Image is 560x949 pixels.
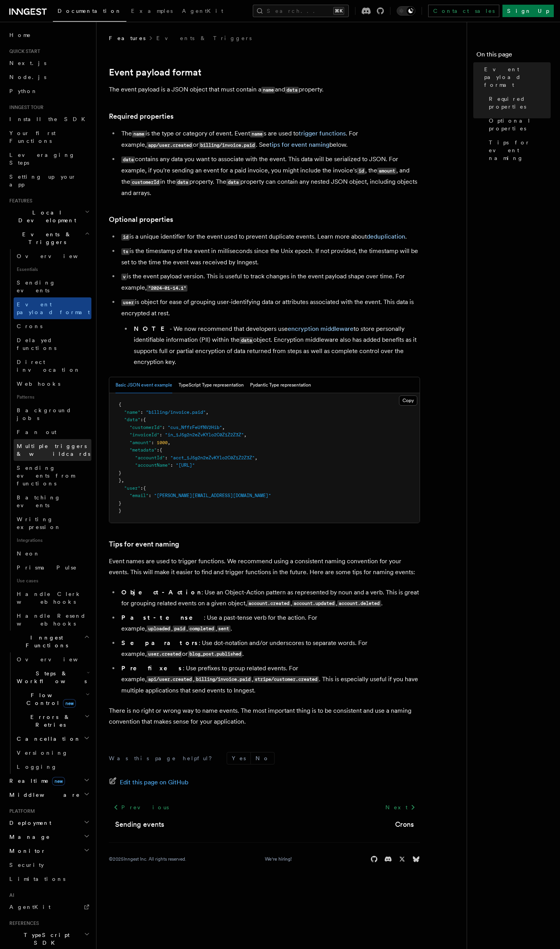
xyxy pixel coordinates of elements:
span: Writing expression [17,516,61,530]
a: Leveraging Steps [6,148,91,170]
a: Security [6,858,91,872]
span: , [121,478,124,483]
span: Handle Clerk webhooks [17,591,82,605]
span: Features [109,34,145,42]
a: Sending events from functions [14,461,91,490]
span: } [119,470,121,476]
span: TypeScript SDK [6,931,84,947]
code: amount [377,168,396,174]
a: Direct invocation [14,355,91,377]
a: tips for event naming [269,141,329,148]
code: billing/invoice.paid [194,676,252,683]
span: Sending events [17,279,56,293]
span: Event payload format [484,65,551,89]
span: "[URL]" [176,462,195,468]
a: Examples [126,2,177,21]
span: Your first Functions [9,130,56,144]
code: data [285,87,299,93]
code: customerId [130,179,160,186]
span: Versioning [17,750,68,756]
code: "2024-01-14.1" [147,285,187,292]
span: } [119,501,121,506]
span: } [119,508,121,513]
span: new [52,777,65,786]
span: Required properties [489,95,551,111]
span: } [119,478,121,483]
span: : [157,447,159,453]
button: Cancellation [14,732,91,746]
strong: Object-Action [121,589,201,596]
span: "invoiceId" [129,432,159,438]
a: Previous [109,800,173,814]
span: Deployment [6,819,51,827]
code: data [240,337,253,344]
span: , [206,409,208,415]
a: Fan out [14,425,91,439]
span: Handle Resend webhooks [17,613,86,627]
span: Event payload format [17,301,90,315]
a: AgentKit [6,900,91,914]
span: Edit this page on GitHub [120,777,189,788]
span: Cancellation [14,735,81,743]
a: Setting up your app [6,170,91,192]
span: , [255,455,257,460]
code: data [121,156,135,163]
span: Next.js [9,60,46,66]
span: Tips for event naming [489,139,551,162]
span: : [149,493,151,498]
span: : [140,485,143,491]
span: Python [9,88,38,94]
span: Install the SDK [9,116,90,122]
span: Sending events from functions [17,465,75,487]
span: "amount" [129,440,151,445]
button: Toggle dark mode [397,6,415,16]
code: name [250,131,264,137]
li: is the event payload version. This is useful to track changes in the event payload shape over tim... [119,271,420,293]
a: Prisma Pulse [14,561,91,575]
span: "accountId" [135,455,165,460]
a: Batching events [14,490,91,512]
button: Events & Triggers [6,227,91,249]
span: Leveraging Steps [9,152,75,166]
div: © 2025 Inngest Inc. All rights reserved. [109,856,186,862]
span: : [170,462,173,468]
code: uploaded [147,626,171,632]
code: id [357,168,365,174]
span: { [159,447,162,453]
strong: NOTE [134,325,170,332]
button: No [251,752,274,764]
span: new [63,699,76,708]
span: Home [9,31,31,39]
button: Flow Controlnew [14,688,91,710]
span: Logging [17,764,57,770]
p: There is no right or wrong way to name events. The most important thing is to be consistent and u... [109,705,420,727]
a: Install the SDK [6,112,91,126]
a: Home [6,28,91,42]
code: data [226,179,240,186]
span: Monitor [6,847,46,855]
span: : [159,432,162,438]
div: Events & Triggers [6,249,91,631]
span: Crons [17,323,42,329]
span: "email" [129,493,149,498]
code: name [132,131,145,137]
span: "[PERSON_NAME][EMAIL_ADDRESS][DOMAIN_NAME]" [154,493,271,498]
a: encryption middleware [288,325,353,332]
span: Overview [17,656,97,663]
a: Versioning [14,746,91,760]
a: Logging [14,760,91,774]
span: Fan out [17,429,56,435]
code: stripe/customer.created [253,676,318,683]
span: Inngest Functions [6,634,84,649]
div: Inngest Functions [6,652,91,774]
span: Quick start [6,48,40,54]
a: trigger functions [299,130,346,137]
a: Overview [14,249,91,263]
a: Event payload format [14,297,91,319]
button: Steps & Workflows [14,666,91,688]
span: , [168,440,170,445]
span: { [143,417,146,422]
button: Local Development [6,206,91,227]
a: We're hiring! [265,856,292,862]
span: : [162,425,165,430]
